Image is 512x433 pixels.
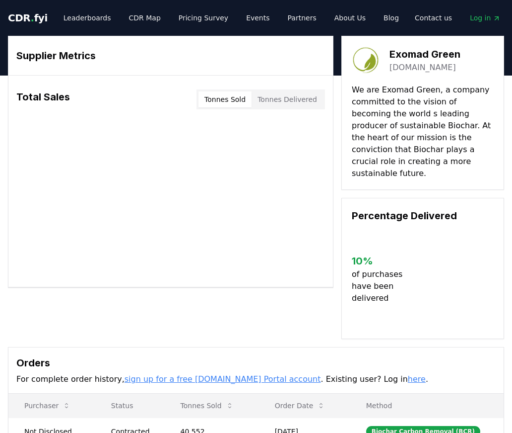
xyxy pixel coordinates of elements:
button: Tonnes Sold [173,396,242,416]
span: CDR fyi [8,12,48,24]
a: Contact us [407,9,460,27]
p: of purchases have been delivered [352,268,421,304]
a: sign up for a free [DOMAIN_NAME] Portal account [125,374,321,384]
button: Tonnes Sold [198,91,252,107]
h3: Percentage Delivered [352,208,494,223]
span: Log in [470,13,501,23]
nav: Main [56,9,407,27]
span: . [31,12,34,24]
a: CDR Map [121,9,169,27]
h3: Orders [16,355,496,370]
h3: Total Sales [16,89,70,109]
h3: Exomad Green [389,47,460,62]
a: Blog [376,9,407,27]
button: Order Date [267,396,333,416]
nav: Main [407,9,509,27]
button: Tonnes Delivered [252,91,323,107]
h3: Supplier Metrics [16,48,325,63]
img: Exomad Green-logo [352,46,380,74]
p: For complete order history, . Existing user? Log in . [16,373,496,385]
h3: 10 % [352,254,421,268]
a: CDR.fyi [8,11,48,25]
a: Pricing Survey [171,9,236,27]
a: About Us [326,9,374,27]
a: here [408,374,426,384]
a: [DOMAIN_NAME] [389,62,456,74]
a: Log in [462,9,509,27]
p: Method [358,401,496,411]
a: Partners [280,9,324,27]
a: Leaderboards [56,9,119,27]
a: Events [238,9,277,27]
p: Status [103,401,157,411]
button: Purchaser [16,396,78,416]
p: We are Exomad Green, a company committed to the vision of becoming the world s leading producer o... [352,84,494,179]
